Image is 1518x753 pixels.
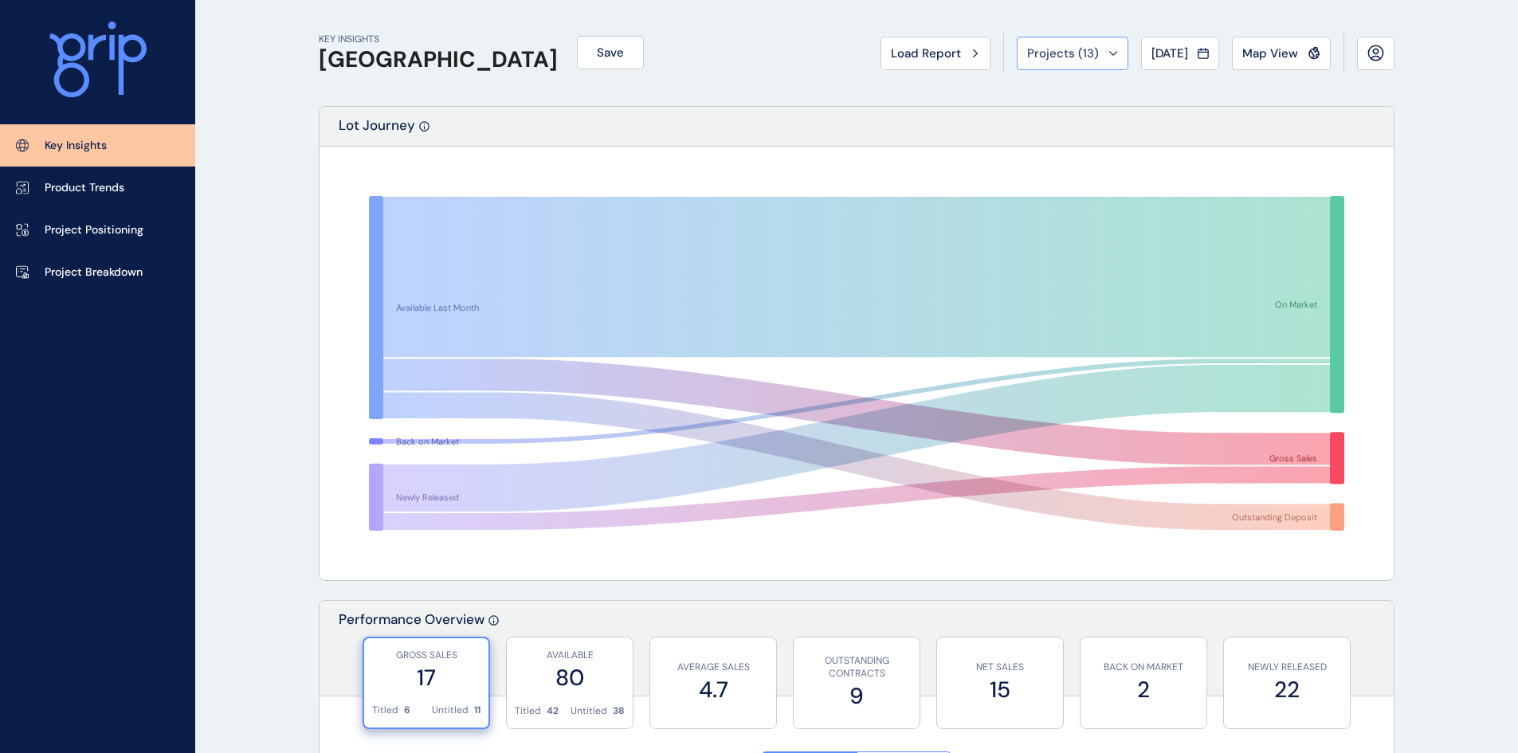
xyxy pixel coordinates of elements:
[372,704,398,717] p: Titled
[1027,45,1099,61] span: Projects ( 13 )
[372,662,481,693] label: 17
[339,610,484,696] p: Performance Overview
[1151,45,1188,61] span: [DATE]
[597,45,624,61] span: Save
[339,116,415,146] p: Lot Journey
[1232,674,1342,705] label: 22
[1141,37,1219,70] button: [DATE]
[474,704,481,717] p: 11
[658,674,768,705] label: 4.7
[404,704,410,717] p: 6
[613,704,625,718] p: 38
[45,222,143,238] p: Project Positioning
[547,704,559,718] p: 42
[1232,661,1342,674] p: NEWLY RELEASED
[45,138,107,154] p: Key Insights
[515,662,625,693] label: 80
[1232,37,1331,70] button: Map View
[881,37,990,70] button: Load Report
[571,704,607,718] p: Untitled
[319,46,558,73] h1: [GEOGRAPHIC_DATA]
[1088,674,1198,705] label: 2
[577,36,644,69] button: Save
[1088,661,1198,674] p: BACK ON MARKET
[945,674,1055,705] label: 15
[319,33,558,46] p: KEY INSIGHTS
[891,45,961,61] span: Load Report
[1017,37,1128,70] button: Projects (13)
[45,265,143,280] p: Project Breakdown
[802,680,912,712] label: 9
[945,661,1055,674] p: NET SALES
[45,180,124,196] p: Product Trends
[658,661,768,674] p: AVERAGE SALES
[432,704,469,717] p: Untitled
[515,704,541,718] p: Titled
[372,649,481,662] p: GROSS SALES
[802,654,912,681] p: OUTSTANDING CONTRACTS
[1242,45,1298,61] span: Map View
[515,649,625,662] p: AVAILABLE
